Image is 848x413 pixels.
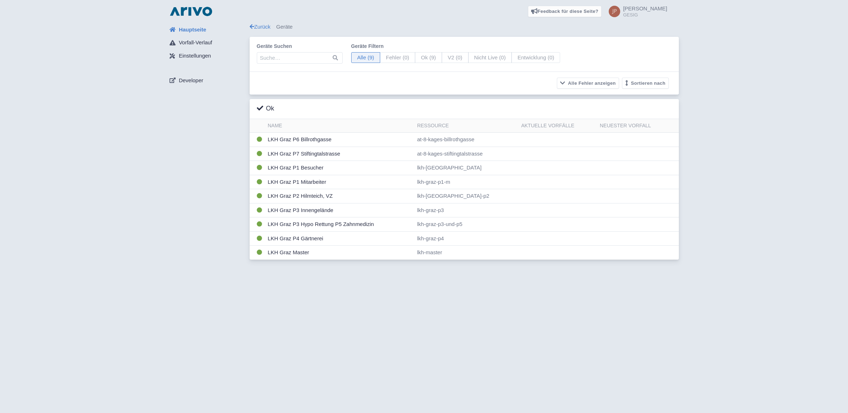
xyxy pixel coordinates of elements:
th: Aktuelle Vorfälle [518,119,597,133]
td: LKH Graz P1 Besucher [265,161,415,175]
input: Suche… [257,52,343,64]
td: lkh-master [414,246,518,260]
span: Entwicklung (0) [511,52,560,63]
td: lkh-[GEOGRAPHIC_DATA]-p2 [414,189,518,203]
a: Vorfall-Verlauf [164,36,250,50]
td: at-8-kages-stiftingtalstrasse [414,147,518,161]
div: Geräte [250,23,679,31]
span: Vorfall-Verlauf [179,39,212,47]
img: logo [168,6,214,17]
td: lkh-graz-p1-m [414,175,518,189]
a: [PERSON_NAME] GESIG [604,6,667,17]
small: GESIG [623,13,667,17]
span: Developer [179,77,203,85]
span: Alle (9) [351,52,381,63]
td: lkh-graz-p3-und-p5 [414,217,518,232]
label: Geräte suchen [257,43,343,50]
h3: Ok [257,105,274,113]
th: Name [265,119,415,133]
td: LKH Graz P3 Hypo Rettung P5 Zahnmedizin [265,217,415,232]
a: Feedback für diese Seite? [528,6,602,17]
td: LKH Graz P7 Stiftingtalstrasse [265,147,415,161]
td: LKH Graz P2 Hilmteich, VZ [265,189,415,203]
button: Alle Fehler anzeigen [557,78,619,89]
td: lkh-graz-p3 [414,203,518,217]
span: Einstellungen [179,52,211,60]
a: Einstellungen [164,49,250,63]
span: Fehler (0) [380,52,415,63]
span: Hauptseite [179,26,206,34]
span: Ok (9) [415,52,442,63]
a: Hauptseite [164,23,250,36]
td: lkh-graz-p4 [414,231,518,246]
td: LKH Graz Master [265,246,415,260]
td: LKH Graz P3 Innengelände [265,203,415,217]
td: LKH Graz P1 Mitarbeiter [265,175,415,189]
td: LKH Graz P4 Gärtnerei [265,231,415,246]
span: Nicht Live (0) [468,52,512,63]
a: Developer [164,74,250,87]
td: lkh-[GEOGRAPHIC_DATA] [414,161,518,175]
label: Geräte filtern [351,43,560,50]
td: LKH Graz P6 Billrothgasse [265,133,415,147]
td: at-8-kages-billrothgasse [414,133,518,147]
button: Sortieren nach [622,78,669,89]
a: Zurück [250,24,271,30]
th: Ressource [414,119,518,133]
span: V2 (0) [442,52,469,63]
th: Neuester Vorfall [597,119,679,133]
span: [PERSON_NAME] [623,5,667,11]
